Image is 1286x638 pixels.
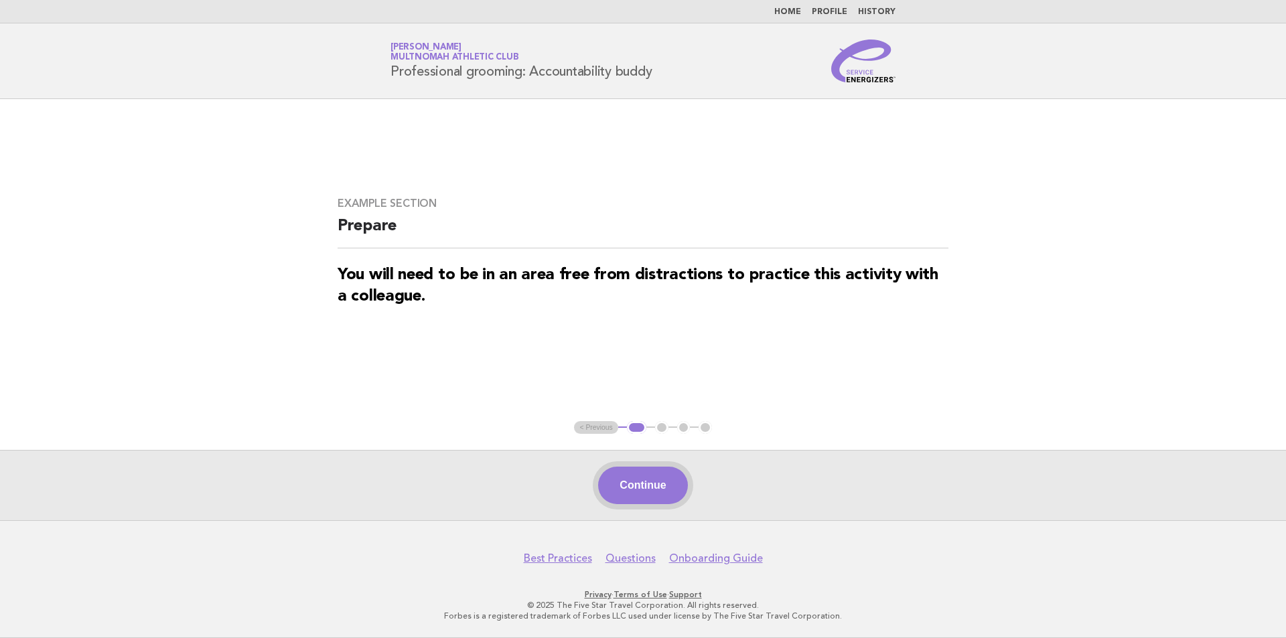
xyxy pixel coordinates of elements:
[669,552,763,565] a: Onboarding Guide
[233,600,1053,611] p: © 2025 The Five Star Travel Corporation. All rights reserved.
[338,267,938,305] strong: You will need to be in an area free from distractions to practice this activity with a colleague.
[338,216,948,248] h2: Prepare
[338,197,948,210] h3: Example Section
[598,467,687,504] button: Continue
[524,552,592,565] a: Best Practices
[390,43,518,62] a: [PERSON_NAME]Multnomah Athletic Club
[831,39,896,82] img: Service Energizers
[858,8,896,16] a: History
[390,54,518,62] span: Multnomah Athletic Club
[390,44,652,78] h1: Professional grooming: Accountability buddy
[627,421,646,434] button: 1
[233,611,1053,621] p: Forbes is a registered trademark of Forbes LLC used under license by The Five Star Travel Corpora...
[774,8,801,16] a: Home
[585,590,612,599] a: Privacy
[614,590,667,599] a: Terms of Use
[812,8,847,16] a: Profile
[233,589,1053,600] p: · ·
[669,590,702,599] a: Support
[605,552,656,565] a: Questions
